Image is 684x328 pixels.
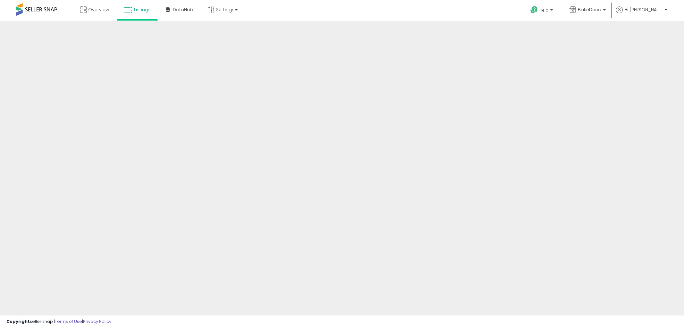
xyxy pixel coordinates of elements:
[173,6,193,13] span: DataHub
[578,6,601,13] span: BakeDeco
[624,6,663,13] span: Hi [PERSON_NAME]
[530,6,538,14] i: Get Help
[616,6,667,21] a: Hi [PERSON_NAME]
[88,6,109,13] span: Overview
[540,7,548,13] span: Help
[525,1,559,21] a: Help
[134,6,151,13] span: Listings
